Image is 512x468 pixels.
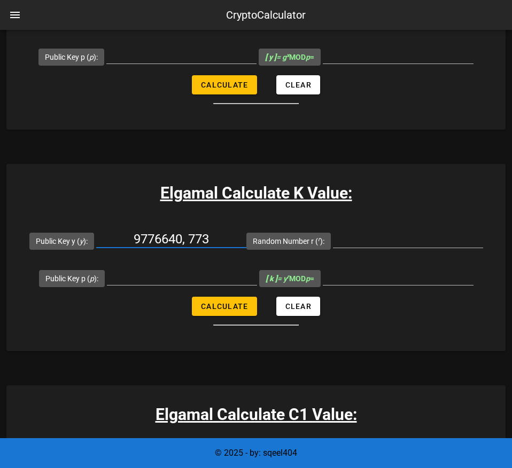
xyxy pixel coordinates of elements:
button: Clear [276,75,320,94]
span: Calculate [200,81,248,89]
i: = g [265,53,289,61]
span: MOD = [266,274,314,283]
button: Calculate [192,297,257,316]
i: p [306,53,310,61]
i: y [80,237,83,245]
i: = y [266,274,289,283]
i: p [306,274,310,283]
label: Public Key p ( ): [45,273,98,284]
sup: x [286,52,289,59]
span: Clear [285,302,312,311]
i: p [89,53,94,61]
span: Clear [285,81,312,89]
sup: r [287,273,289,280]
label: Public Key p ( ): [45,52,98,62]
span: © 2025 - by: sqeel404 [215,448,297,458]
div: CryptoCalculator [226,7,306,23]
sup: r [318,236,320,243]
span: MOD = [265,53,314,61]
h3: Elgamal Calculate K Value: [6,181,506,205]
b: [ k ] [266,274,277,283]
h3: Elgamal Calculate C1 Value: [6,402,506,426]
b: [ y ] [265,53,276,61]
span: Calculate [200,302,248,311]
button: Clear [276,297,320,316]
label: Random Number r ( ): [253,236,324,247]
i: p [90,274,94,283]
button: Calculate [192,75,257,94]
button: nav-menu-toggle [2,2,28,28]
label: Public Key y ( ): [36,236,88,247]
